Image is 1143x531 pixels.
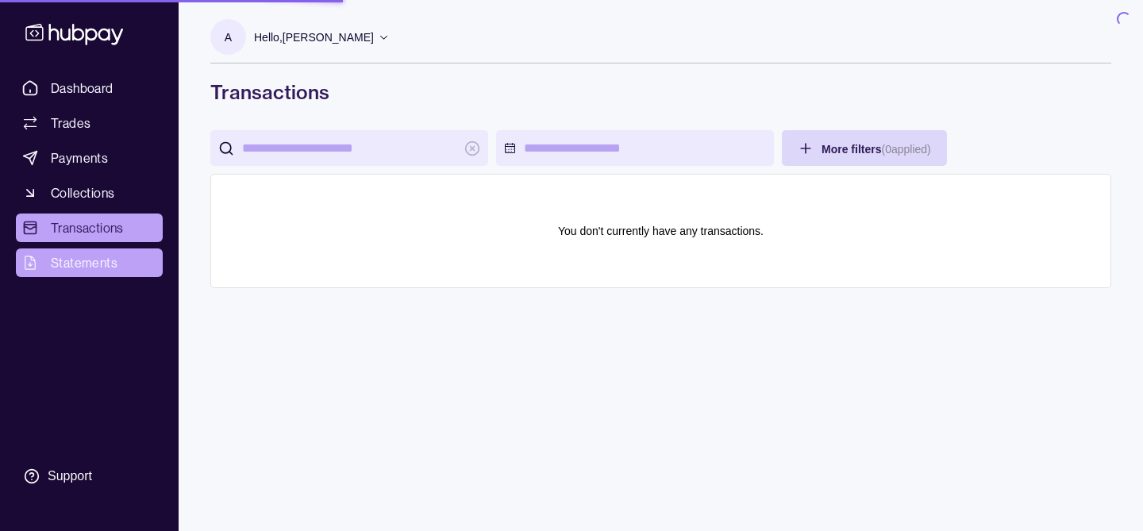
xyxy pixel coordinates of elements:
span: More filters [822,143,931,156]
a: Transactions [16,214,163,242]
a: Support [16,460,163,493]
p: Hello, [PERSON_NAME] [254,29,374,46]
a: Statements [16,248,163,277]
h1: Transactions [210,79,1111,105]
a: Dashboard [16,74,163,102]
span: Dashboard [51,79,114,98]
span: Trades [51,114,90,133]
p: You don't currently have any transactions. [558,222,764,240]
p: ( 0 applied) [881,143,930,156]
input: search [242,130,456,166]
span: Statements [51,253,117,272]
a: Collections [16,179,163,207]
span: Collections [51,183,114,202]
span: Transactions [51,218,124,237]
div: Support [48,468,92,485]
p: A [225,29,232,46]
button: More filters(0applied) [782,130,947,166]
a: Trades [16,109,163,137]
span: Payments [51,148,108,167]
a: Payments [16,144,163,172]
